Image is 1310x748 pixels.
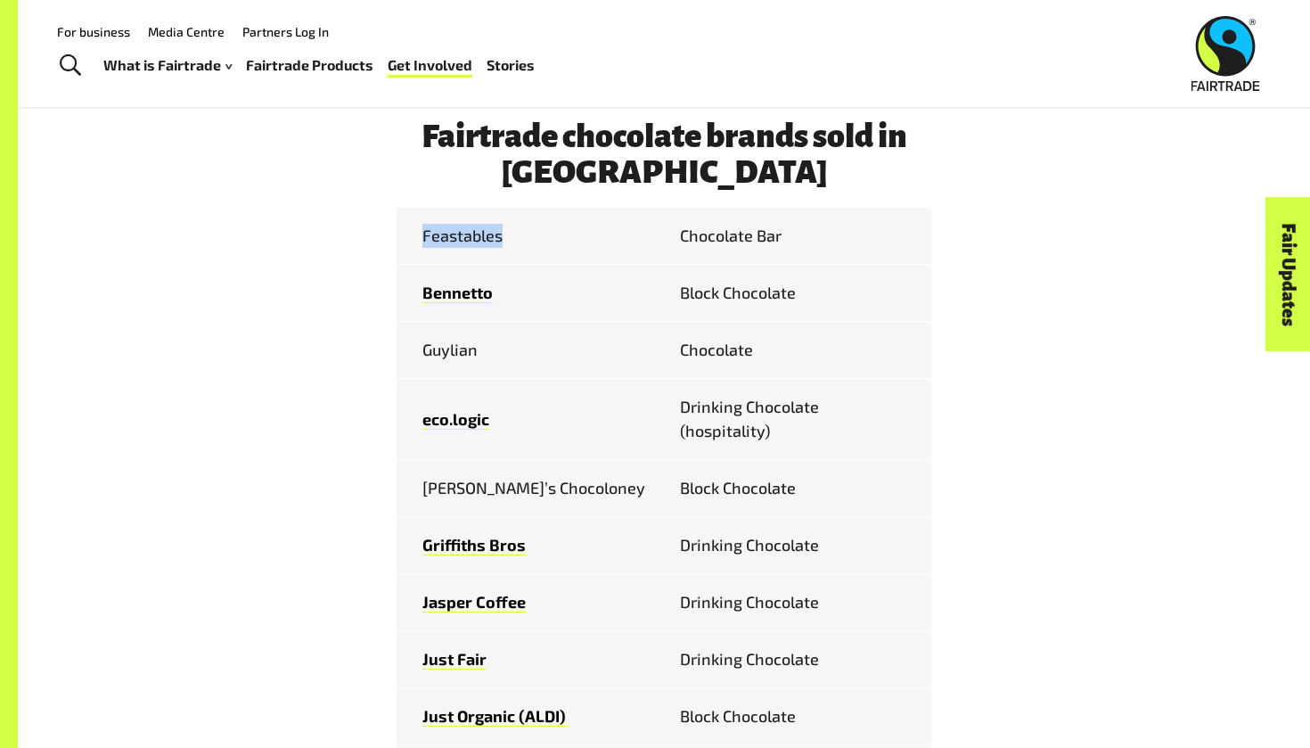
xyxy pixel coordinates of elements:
a: Stories [487,53,535,78]
td: Drinking Chocolate [664,574,931,631]
td: Block Chocolate [664,265,931,322]
td: Chocolate [664,322,931,379]
a: eco.logic [422,409,489,430]
a: Just Fair [422,649,487,670]
a: Get Involved [388,53,472,78]
a: Fairtrade Products [246,53,373,78]
td: Block Chocolate [664,688,931,745]
td: Block Chocolate [664,460,931,517]
a: Jasper Coffee [422,592,526,612]
a: Bennetto [422,283,493,303]
img: Fairtrade Australia New Zealand logo [1191,16,1260,91]
td: Guylian [397,322,664,379]
td: Drinking Chocolate [664,631,931,688]
td: Feastables [397,208,664,265]
a: Media Centre [148,24,225,39]
a: Toggle Search [48,44,92,88]
td: Drinking Chocolate (hospitality) [664,379,931,460]
td: Chocolate Bar [664,208,931,265]
a: What is Fairtrade [103,53,232,78]
a: Partners Log In [242,24,329,39]
a: Just Organic (ALDI) [422,706,566,727]
td: [PERSON_NAME]’s Chocoloney [397,460,664,517]
td: Drinking Chocolate [664,517,931,574]
a: Griffiths Bros [422,535,526,555]
a: For business [57,24,130,39]
h3: Fairtrade chocolate brands sold in [GEOGRAPHIC_DATA] [397,119,931,190]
